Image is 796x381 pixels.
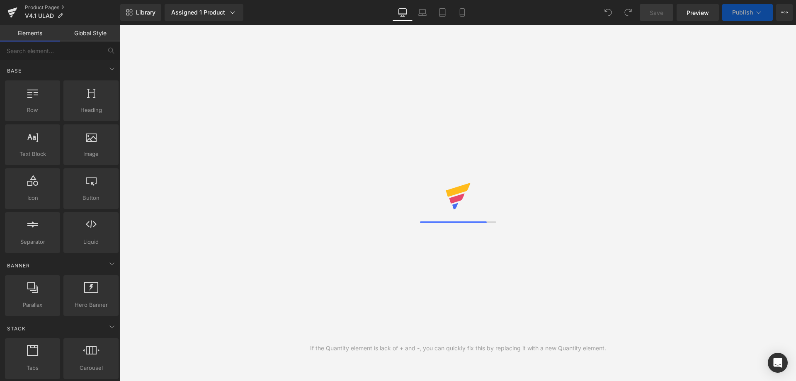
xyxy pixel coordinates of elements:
span: Icon [7,194,58,202]
span: V4.1 ULAD [25,12,54,19]
span: Hero Banner [66,301,116,309]
a: Global Style [60,25,120,41]
span: Liquid [66,238,116,246]
span: Publish [732,9,753,16]
button: Undo [600,4,616,21]
span: Button [66,194,116,202]
a: Product Pages [25,4,120,11]
a: Tablet [432,4,452,21]
span: Heading [66,106,116,114]
span: Row [7,106,58,114]
button: Redo [620,4,636,21]
span: Tabs [7,364,58,372]
div: Assigned 1 Product [171,8,237,17]
span: Stack [6,325,27,332]
span: Carousel [66,364,116,372]
div: If the Quantity element is lack of + and -, you can quickly fix this by replacing it with a new Q... [310,344,606,353]
a: New Library [120,4,161,21]
span: Separator [7,238,58,246]
button: More [776,4,793,21]
a: Preview [677,4,719,21]
span: Base [6,67,22,75]
a: Desktop [393,4,413,21]
span: Library [136,9,155,16]
span: Preview [687,8,709,17]
span: Image [66,150,116,158]
div: Open Intercom Messenger [768,353,788,373]
span: Parallax [7,301,58,309]
span: Save [650,8,663,17]
span: Text Block [7,150,58,158]
a: Laptop [413,4,432,21]
button: Publish [722,4,773,21]
span: Banner [6,262,31,269]
a: Mobile [452,4,472,21]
